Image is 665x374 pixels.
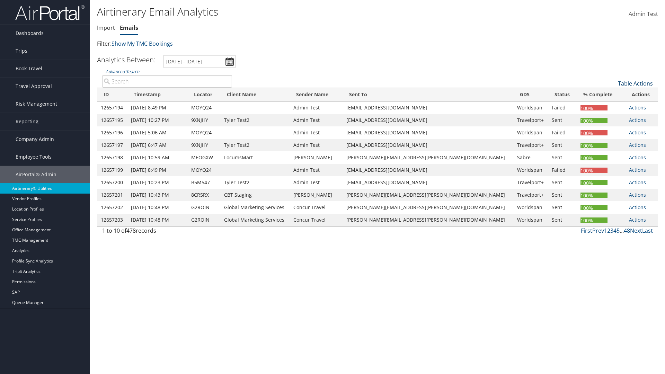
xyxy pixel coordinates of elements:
[127,214,188,226] td: [DATE] 10:48 PM
[548,164,577,176] td: Failed
[97,176,127,189] td: 12657200
[290,214,343,226] td: Concur Travel
[97,189,127,201] td: 12657201
[642,227,653,234] a: Last
[102,226,232,238] div: 1 to 10 of records
[514,201,548,214] td: Worldspan
[629,179,646,186] a: Actions
[290,88,343,101] th: Sender Name: activate to sort column ascending
[577,88,626,101] th: % Complete: activate to sort column ascending
[580,143,608,148] div: 100%
[127,126,188,139] td: [DATE] 5:06 AM
[221,151,290,164] td: LocumsMart
[127,114,188,126] td: [DATE] 10:27 PM
[16,113,38,130] span: Reporting
[97,24,115,32] a: Import
[188,114,221,126] td: 9XNJHY
[514,126,548,139] td: Worldspan
[97,126,127,139] td: 12657196
[548,151,577,164] td: Sent
[580,193,608,198] div: 100%
[343,214,514,226] td: [PERSON_NAME][EMAIL_ADDRESS][PERSON_NAME][DOMAIN_NAME]
[343,164,514,176] td: [EMAIL_ADDRESS][DOMAIN_NAME]
[127,201,188,214] td: [DATE] 10:48 PM
[630,227,642,234] a: Next
[548,189,577,201] td: Sent
[188,189,221,201] td: 8CR5RX
[126,227,136,234] span: 478
[290,151,343,164] td: [PERSON_NAME]
[514,176,548,189] td: Travelport+
[221,189,290,201] td: CBT Staging
[16,78,52,95] span: Travel Approval
[188,201,221,214] td: G2ROIN
[343,101,514,114] td: [EMAIL_ADDRESS][DOMAIN_NAME]
[580,180,608,185] div: 100%
[127,164,188,176] td: [DATE] 8:49 PM
[514,139,548,151] td: Travelport+
[514,151,548,164] td: Sabre
[221,88,290,101] th: Client Name: activate to sort column ascending
[221,176,290,189] td: Tyler Test2
[290,164,343,176] td: Admin Test
[629,117,646,123] a: Actions
[629,192,646,198] a: Actions
[620,227,624,234] span: …
[127,88,188,101] th: Timestamp: activate to sort column ascending
[16,25,44,42] span: Dashboards
[629,154,646,161] a: Actions
[607,227,610,234] a: 2
[629,129,646,136] a: Actions
[580,118,608,123] div: 100%
[188,214,221,226] td: G2ROIN
[626,88,658,101] th: Actions
[613,227,617,234] a: 4
[188,126,221,139] td: MOYQ24
[188,88,221,101] th: Locator
[548,214,577,226] td: Sent
[16,60,42,77] span: Book Travel
[97,151,127,164] td: 12657198
[629,104,646,111] a: Actions
[120,24,138,32] a: Emails
[343,176,514,189] td: [EMAIL_ADDRESS][DOMAIN_NAME]
[548,114,577,126] td: Sent
[629,142,646,148] a: Actions
[188,176,221,189] td: B5M547
[97,5,471,19] h1: Airtinerary Email Analytics
[221,201,290,214] td: Global Marketing Services
[617,227,620,234] a: 5
[127,101,188,114] td: [DATE] 8:49 PM
[97,201,127,214] td: 12657202
[127,176,188,189] td: [DATE] 10:23 PM
[290,176,343,189] td: Admin Test
[97,114,127,126] td: 12657195
[548,88,577,101] th: Status: activate to sort column ascending
[290,101,343,114] td: Admin Test
[188,164,221,176] td: MOYQ24
[629,167,646,173] a: Actions
[106,69,139,74] a: Advanced Search
[343,139,514,151] td: [EMAIL_ADDRESS][DOMAIN_NAME]
[514,101,548,114] td: Worldspan
[97,55,156,64] h3: Analytics Between:
[580,205,608,210] div: 100%
[16,166,56,183] span: AirPortal® Admin
[343,201,514,214] td: [PERSON_NAME][EMAIL_ADDRESS][PERSON_NAME][DOMAIN_NAME]
[127,139,188,151] td: [DATE] 6:47 AM
[610,227,613,234] a: 3
[290,126,343,139] td: Admin Test
[290,139,343,151] td: Admin Test
[97,88,127,101] th: ID: activate to sort column descending
[97,139,127,151] td: 12657197
[97,164,127,176] td: 12657199
[97,214,127,226] td: 12657203
[580,155,608,160] div: 100%
[514,164,548,176] td: Worldspan
[629,3,658,25] a: Admin Test
[581,227,592,234] a: First
[514,189,548,201] td: Travelport+
[624,227,630,234] a: 48
[592,227,604,234] a: Prev
[604,227,607,234] a: 1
